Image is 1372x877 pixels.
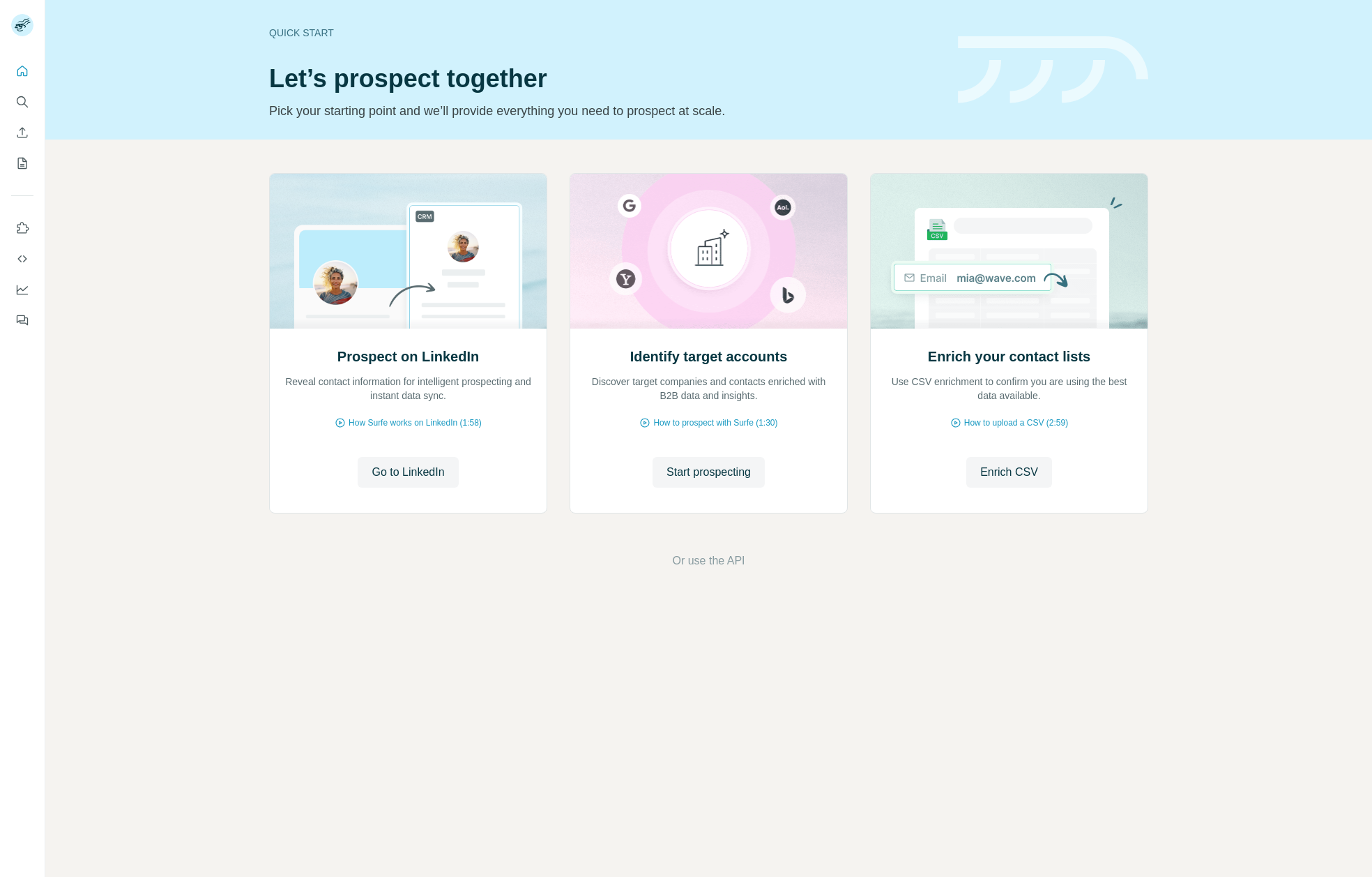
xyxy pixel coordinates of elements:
img: Prospect on LinkedIn [269,174,547,329]
button: Enrich CSV [966,457,1052,488]
button: Use Surfe on LinkedIn [11,216,33,241]
button: Use Surfe API [11,246,33,271]
img: Identify target accounts [570,174,848,329]
img: Enrich your contact lists [870,174,1148,329]
span: Enrich CSV [980,464,1038,481]
button: Or use the API [672,553,745,569]
span: Start prospecting [666,464,751,481]
button: Go to LinkedIn [358,457,458,488]
h2: Identify target accounts [630,347,788,366]
button: Dashboard [11,277,33,302]
p: Pick your starting point and we’ll provide everything you need to prospect at scale. [269,101,941,121]
div: Quick start [269,26,941,40]
button: Enrich CSV [11,120,33,145]
span: How to upload a CSV (2:59) [964,417,1068,429]
button: My lists [11,151,33,176]
p: Reveal contact information for intelligent prospecting and instant data sync. [284,375,533,403]
button: Feedback [11,308,33,333]
img: banner [958,36,1148,104]
h1: Let’s prospect together [269,65,941,93]
button: Start prospecting [653,457,765,488]
span: How to prospect with Surfe (1:30) [653,417,777,429]
p: Discover target companies and contacts enriched with B2B data and insights. [584,375,833,403]
span: How Surfe works on LinkedIn (1:58) [349,417,482,429]
button: Search [11,89,33,114]
button: Quick start [11,59,33,84]
h2: Prospect on LinkedIn [337,347,479,366]
span: Go to LinkedIn [372,464,444,481]
p: Use CSV enrichment to confirm you are using the best data available. [885,375,1134,403]
h2: Enrich your contact lists [928,347,1090,366]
